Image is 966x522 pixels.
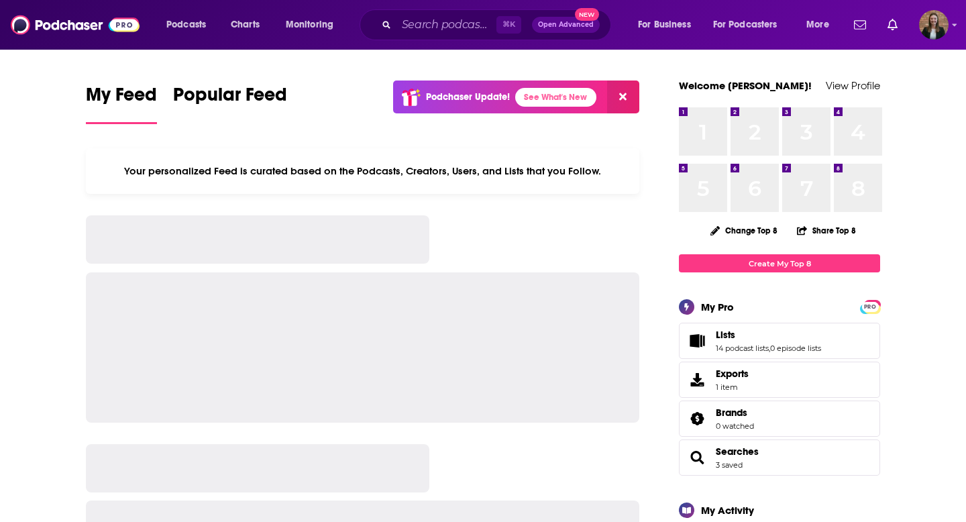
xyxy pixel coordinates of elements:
[716,446,759,458] a: Searches
[372,9,624,40] div: Search podcasts, credits, & more...
[173,83,287,124] a: Popular Feed
[684,409,710,428] a: Brands
[515,88,596,107] a: See What's New
[806,15,829,34] span: More
[86,83,157,114] span: My Feed
[157,14,223,36] button: open menu
[716,329,821,341] a: Lists
[796,217,857,244] button: Share Top 8
[575,8,599,21] span: New
[919,10,949,40] img: User Profile
[684,370,710,389] span: Exports
[716,421,754,431] a: 0 watched
[679,362,880,398] a: Exports
[276,14,351,36] button: open menu
[769,344,770,353] span: ,
[882,13,903,36] a: Show notifications dropdown
[770,344,821,353] a: 0 episode lists
[862,302,878,312] span: PRO
[11,12,140,38] img: Podchaser - Follow, Share and Rate Podcasts
[716,407,747,419] span: Brands
[862,301,878,311] a: PRO
[286,15,333,34] span: Monitoring
[538,21,594,28] span: Open Advanced
[713,15,777,34] span: For Podcasters
[679,79,812,92] a: Welcome [PERSON_NAME]!
[679,323,880,359] span: Lists
[919,10,949,40] button: Show profile menu
[716,407,754,419] a: Brands
[679,254,880,272] a: Create My Top 8
[716,329,735,341] span: Lists
[86,83,157,124] a: My Feed
[86,148,639,194] div: Your personalized Feed is curated based on the Podcasts, Creators, Users, and Lists that you Follow.
[166,15,206,34] span: Podcasts
[426,91,510,103] p: Podchaser Update!
[702,222,786,239] button: Change Top 8
[684,331,710,350] a: Lists
[849,13,871,36] a: Show notifications dropdown
[701,504,754,517] div: My Activity
[222,14,268,36] a: Charts
[716,368,749,380] span: Exports
[231,15,260,34] span: Charts
[679,439,880,476] span: Searches
[701,301,734,313] div: My Pro
[704,14,797,36] button: open menu
[716,382,749,392] span: 1 item
[396,14,496,36] input: Search podcasts, credits, & more...
[629,14,708,36] button: open menu
[826,79,880,92] a: View Profile
[532,17,600,33] button: Open AdvancedNew
[716,344,769,353] a: 14 podcast lists
[716,460,743,470] a: 3 saved
[684,448,710,467] a: Searches
[496,16,521,34] span: ⌘ K
[173,83,287,114] span: Popular Feed
[679,401,880,437] span: Brands
[919,10,949,40] span: Logged in as k_burns
[797,14,846,36] button: open menu
[638,15,691,34] span: For Business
